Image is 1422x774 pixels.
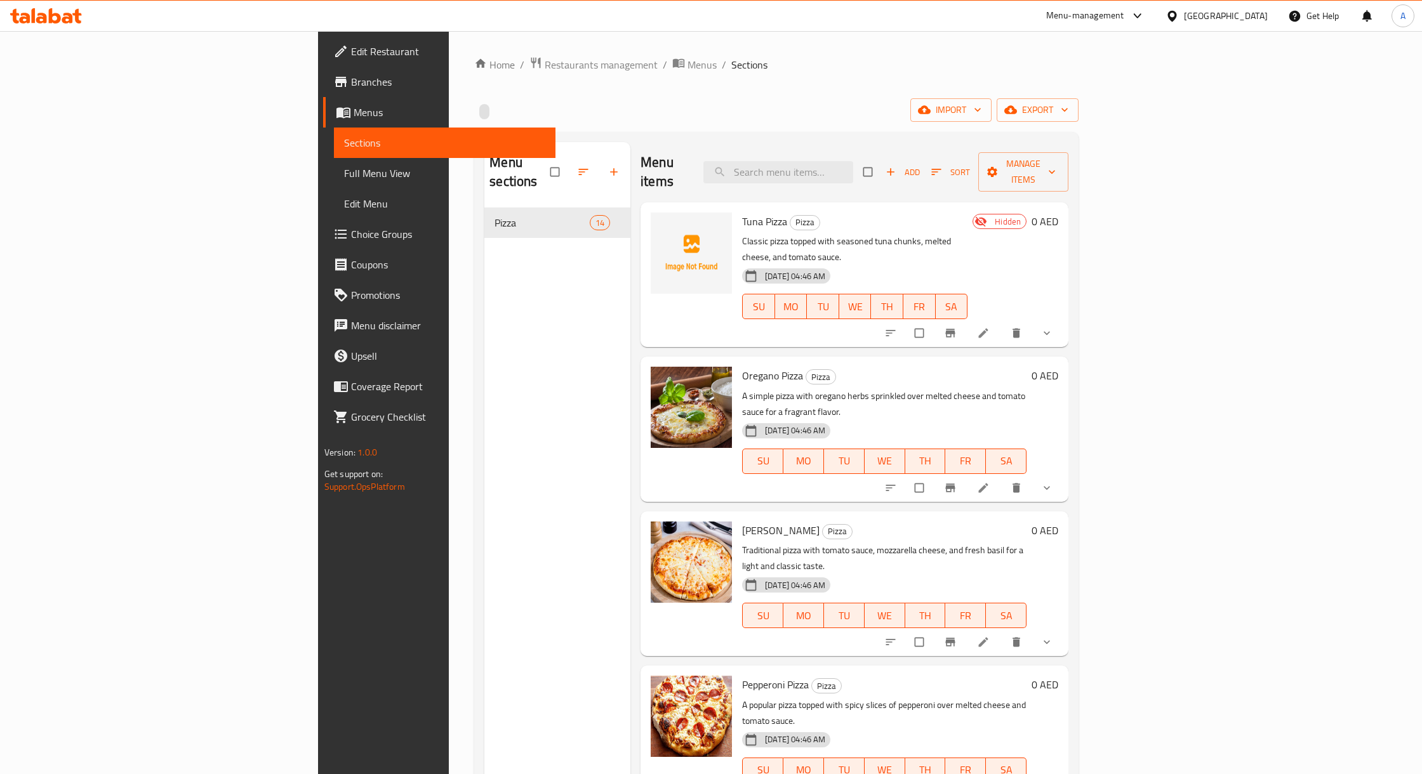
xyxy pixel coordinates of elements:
p: A simple pizza with oregano herbs sprinkled over melted cheese and tomato sauce for a fragrant fl... [742,388,1027,420]
h6: 0 AED [1032,367,1058,384]
div: Menu-management [1046,8,1124,23]
span: Edit Restaurant [351,44,545,59]
div: [GEOGRAPHIC_DATA] [1184,9,1268,23]
button: WE [865,603,905,628]
button: show more [1033,628,1063,656]
span: [DATE] 04:46 AM [760,733,830,745]
button: TU [824,449,865,474]
svg: Show Choices [1040,327,1053,339]
button: Manage items [978,152,1068,192]
span: Pepperoni Pizza [742,675,809,694]
span: TU [812,298,834,316]
span: TH [876,298,898,316]
p: A popular pizza topped with spicy slices of pepperoni over melted cheese and tomato sauce. [742,697,1027,729]
span: Hidden [990,216,1026,228]
button: delete [1002,474,1033,502]
a: Coupons [323,249,555,280]
span: [DATE] 04:46 AM [760,424,830,436]
span: [PERSON_NAME] [742,521,820,540]
button: TH [905,603,946,628]
button: SA [936,294,968,319]
button: TH [871,294,903,319]
span: WE [870,607,900,625]
button: SU [742,294,774,319]
a: Sections [334,128,555,158]
span: Pizza [823,524,852,539]
li: / [663,57,667,72]
span: Select all sections [543,160,569,184]
span: Choice Groups [351,226,545,242]
span: export [1007,102,1068,118]
span: Add item [882,162,923,182]
span: Grocery Checklist [351,409,545,424]
a: Coverage Report [323,371,555,402]
span: Full Menu View [344,166,545,181]
a: Grocery Checklist [323,402,555,432]
button: show more [1033,319,1063,347]
span: Sort items [923,162,978,182]
a: Support.OpsPlatform [324,478,405,495]
a: Promotions [323,280,555,310]
span: Upsell [351,348,545,364]
button: FR [945,603,986,628]
div: items [590,215,610,230]
span: Pizza [790,215,820,230]
button: MO [783,449,824,474]
div: Pizza [806,369,836,384]
span: FR [950,607,981,625]
span: MO [780,298,802,316]
button: FR [945,449,986,474]
a: Menus [323,97,555,128]
button: WE [865,449,905,474]
span: Oregano Pizza [742,366,803,385]
span: Menus [688,57,717,72]
button: SA [986,603,1027,628]
span: SU [748,452,778,470]
span: import [920,102,981,118]
a: Choice Groups [323,219,555,249]
button: SU [742,449,783,474]
a: Menu disclaimer [323,310,555,341]
span: FR [950,452,981,470]
button: sort-choices [877,319,907,347]
div: Pizza [811,678,842,693]
span: A [1400,9,1405,23]
a: Menus [672,56,717,73]
span: Pizza [806,370,835,384]
a: Full Menu View [334,158,555,188]
button: Branch-specific-item [936,628,967,656]
a: Edit menu item [977,482,992,494]
span: Select to update [907,630,934,654]
span: Sort [931,165,970,180]
span: Pizza [812,679,841,693]
button: export [997,98,1079,122]
span: TH [910,452,941,470]
img: Pepperoni Pizza [651,676,732,757]
a: Edit Menu [334,188,555,219]
span: SA [991,607,1021,625]
p: Traditional pizza with tomato sauce, mozzarella cheese, and fresh basil for a light and classic t... [742,542,1027,574]
span: Promotions [351,287,545,303]
span: Branches [351,74,545,89]
span: Menus [354,105,545,120]
span: Restaurants management [545,57,658,72]
span: SA [941,298,963,316]
svg: Show Choices [1040,636,1053,648]
span: WE [844,298,867,316]
button: Add [882,162,923,182]
nav: Menu sections [484,202,630,243]
a: Branches [323,67,555,97]
h6: 0 AED [1032,521,1058,539]
span: Select to update [907,321,934,345]
img: Tuna Pizza [651,213,732,294]
button: SA [986,449,1027,474]
button: TU [824,603,865,628]
button: TU [807,294,839,319]
a: Restaurants management [529,56,658,73]
li: / [722,57,726,72]
span: WE [870,452,900,470]
button: MO [783,603,824,628]
div: Pizza14 [484,207,630,238]
h2: Menu items [641,153,688,191]
span: Sections [344,135,545,150]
